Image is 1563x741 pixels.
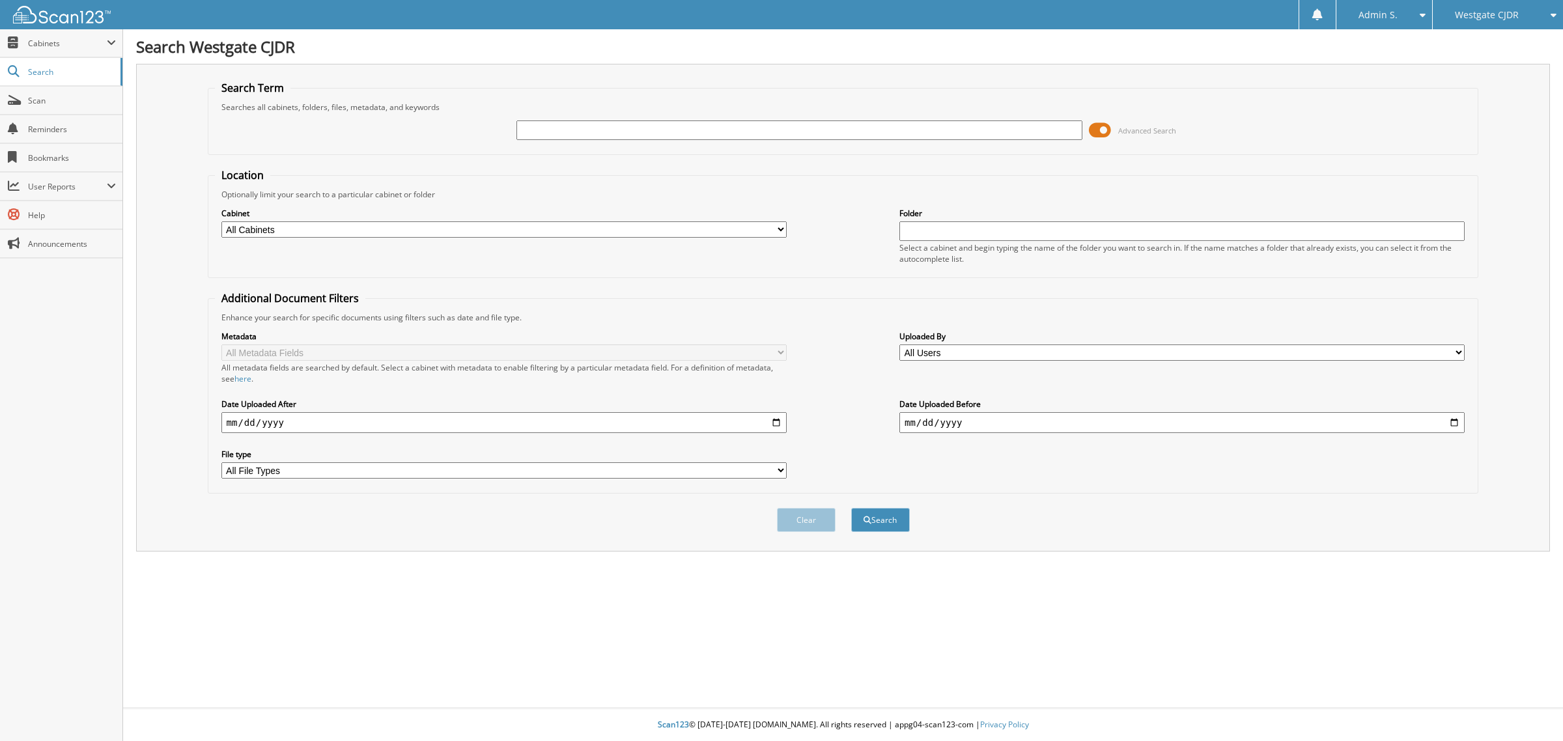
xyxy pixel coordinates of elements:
label: Date Uploaded After [221,398,787,410]
a: Privacy Policy [980,719,1029,730]
span: Bookmarks [28,152,116,163]
span: Help [28,210,116,221]
span: Scan123 [658,719,689,730]
input: start [221,412,787,433]
span: Advanced Search [1118,126,1176,135]
label: Cabinet [221,208,787,219]
span: Reminders [28,124,116,135]
div: Searches all cabinets, folders, files, metadata, and keywords [215,102,1472,113]
span: Admin S. [1359,11,1398,19]
span: Cabinets [28,38,107,49]
div: Enhance your search for specific documents using filters such as date and file type. [215,312,1472,323]
div: All metadata fields are searched by default. Select a cabinet with metadata to enable filtering b... [221,362,787,384]
button: Clear [777,508,836,532]
span: User Reports [28,181,107,192]
button: Search [851,508,910,532]
div: © [DATE]-[DATE] [DOMAIN_NAME]. All rights reserved | appg04-scan123-com | [123,709,1563,741]
span: Scan [28,95,116,106]
img: scan123-logo-white.svg [13,6,111,23]
span: Announcements [28,238,116,249]
div: Optionally limit your search to a particular cabinet or folder [215,189,1472,200]
legend: Additional Document Filters [215,291,365,305]
label: File type [221,449,787,460]
label: Uploaded By [899,331,1465,342]
legend: Search Term [215,81,290,95]
a: here [234,373,251,384]
input: end [899,412,1465,433]
label: Metadata [221,331,787,342]
div: Select a cabinet and begin typing the name of the folder you want to search in. If the name match... [899,242,1465,264]
h1: Search Westgate CJDR [136,36,1550,57]
label: Date Uploaded Before [899,398,1465,410]
span: Search [28,66,114,77]
legend: Location [215,168,270,182]
span: Westgate CJDR [1455,11,1519,19]
label: Folder [899,208,1465,219]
